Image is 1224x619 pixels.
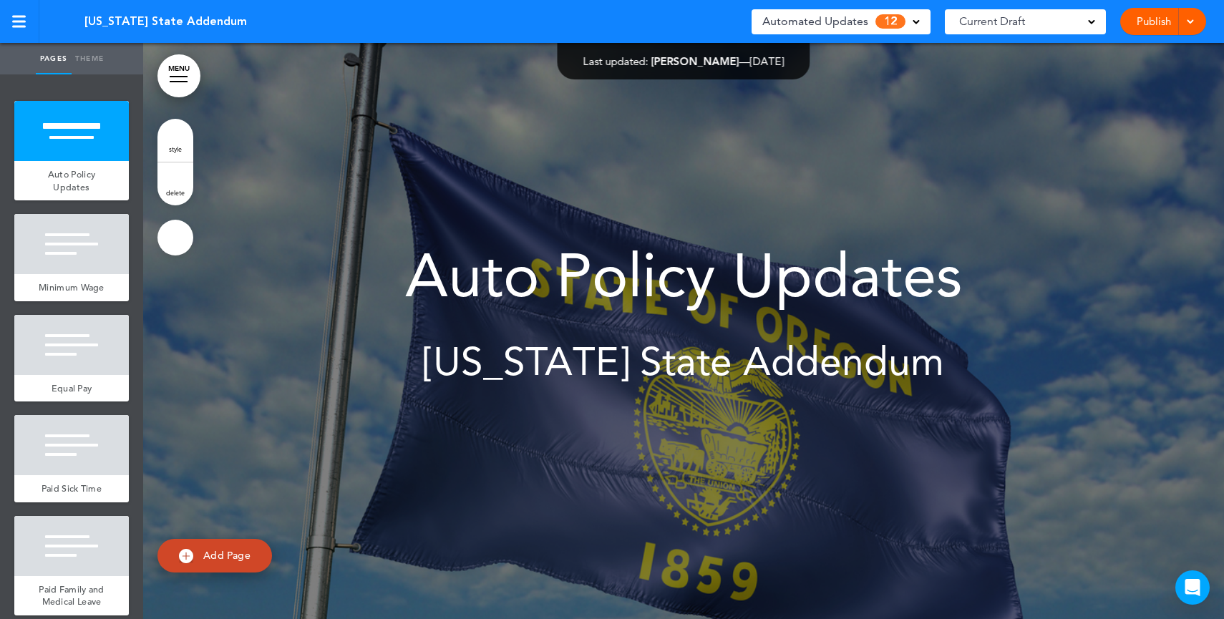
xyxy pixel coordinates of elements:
span: [PERSON_NAME] [651,54,739,68]
span: 12 [875,14,905,29]
a: Pages [36,43,72,74]
a: delete [157,162,193,205]
span: [US_STATE] State Addendum [423,338,944,385]
img: add.svg [179,549,193,563]
span: Last updated: [583,54,649,68]
span: Minimum Wage [39,281,105,293]
a: Paid Sick Time [14,475,129,502]
span: [DATE] [750,54,785,68]
a: style [157,119,193,162]
span: Current Draft [959,11,1025,31]
span: style [169,145,182,153]
a: Paid Family and Medical Leave [14,576,129,615]
a: MENU [157,54,200,97]
span: Auto Policy Updates [48,168,95,193]
span: [US_STATE] State Addendum [84,14,247,29]
a: Add Page [157,539,272,572]
div: Open Intercom Messenger [1175,570,1210,605]
div: — [583,56,785,67]
a: Minimum Wage [14,274,129,301]
a: Equal Pay [14,375,129,402]
span: Paid Sick Time [42,482,102,494]
span: Paid Family and Medical Leave [39,583,105,608]
span: Equal Pay [52,382,92,394]
span: Add Page [203,549,251,562]
span: Automated Updates [762,11,868,31]
span: delete [166,188,185,197]
a: Theme [72,43,107,74]
a: Publish [1131,8,1176,35]
a: Auto Policy Updates [14,161,129,200]
span: Auto Policy Updates [405,240,962,311]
